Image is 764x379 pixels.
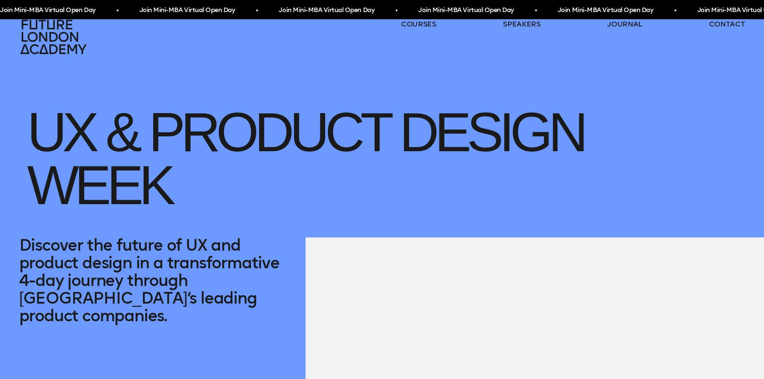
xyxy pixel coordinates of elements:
[503,19,540,29] a: speakers
[19,236,287,324] p: Discover the future of UX and product design in a transformative 4-day journey through [GEOGRAPHI...
[709,19,745,29] a: contact
[395,3,397,18] span: •
[673,3,675,18] span: •
[534,3,536,18] span: •
[607,19,642,29] a: journal
[116,3,118,18] span: •
[19,55,745,237] h1: UX & Product Design Week
[255,3,257,18] span: •
[401,19,436,29] a: courses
